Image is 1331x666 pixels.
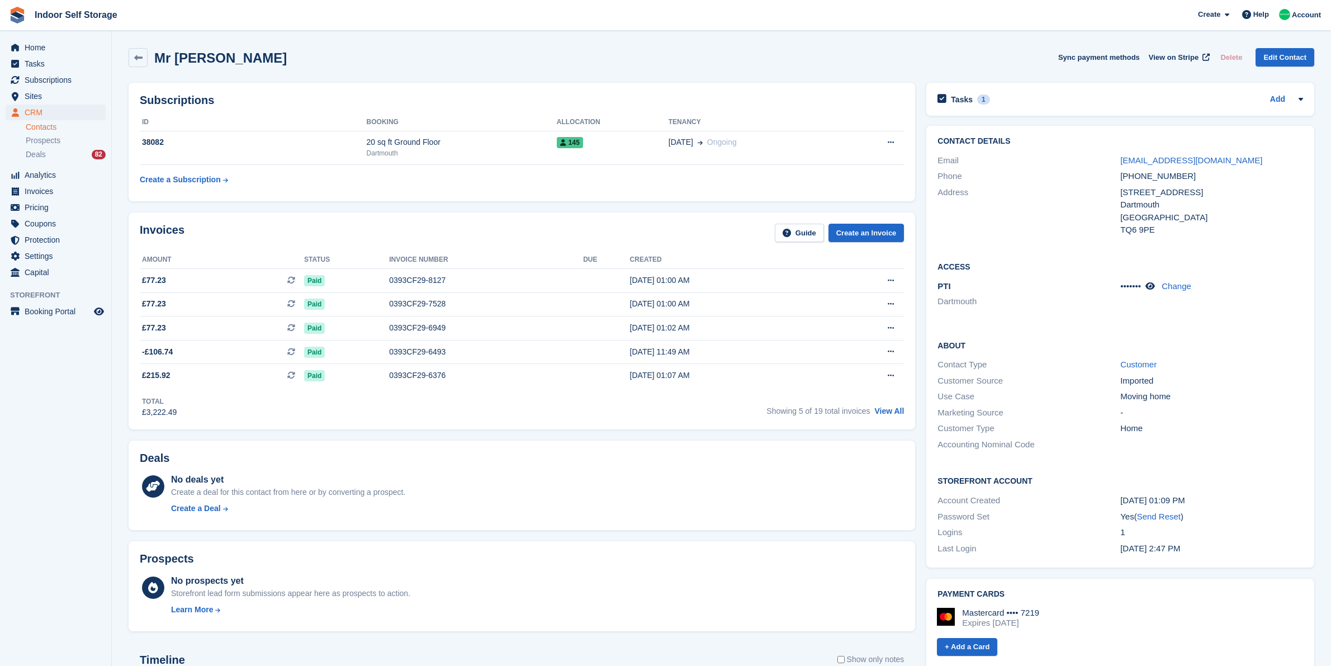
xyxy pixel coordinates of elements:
div: Create a Subscription [140,174,221,186]
div: Password Set [937,511,1120,523]
label: Show only notes [837,654,904,665]
div: 38082 [140,136,367,148]
span: Paid [304,275,325,286]
a: menu [6,105,106,120]
a: Guide [775,224,824,242]
h2: Tasks [951,95,973,105]
div: Mastercard •••• 7219 [962,608,1039,618]
div: [DATE] 01:09 PM [1120,494,1303,507]
a: View All [874,407,904,415]
span: £215.92 [142,370,170,381]
span: Subscriptions [25,72,92,88]
a: Deals 82 [26,149,106,160]
th: Status [304,251,389,269]
span: ( ) [1134,512,1183,521]
a: Send Reset [1137,512,1181,521]
span: £77.23 [142,298,166,310]
span: PTI [937,281,950,291]
div: Yes [1120,511,1303,523]
a: menu [6,248,106,264]
span: Protection [25,232,92,248]
span: Booking Portal [25,304,92,319]
div: 1 [1120,526,1303,539]
div: £3,222.49 [142,407,177,418]
th: Created [630,251,827,269]
a: Contacts [26,122,106,133]
th: Booking [367,114,557,131]
h2: Prospects [140,552,194,565]
span: Account [1292,10,1321,21]
div: Learn More [171,604,213,616]
div: Moving home [1120,390,1303,403]
a: Indoor Self Storage [30,6,122,24]
span: Home [25,40,92,55]
div: Storefront lead form submissions appear here as prospects to action. [171,588,410,599]
div: Marketing Source [937,407,1120,419]
h2: About [937,339,1303,351]
span: Create [1198,9,1220,20]
span: £77.23 [142,322,166,334]
div: 0393CF29-6376 [389,370,583,381]
div: Dartmouth [367,148,557,158]
span: Coupons [25,216,92,232]
div: Phone [937,170,1120,183]
span: Paid [304,347,325,358]
span: Capital [25,264,92,280]
th: Allocation [557,114,669,131]
div: Last Login [937,542,1120,555]
span: £77.23 [142,275,166,286]
span: Paid [304,299,325,310]
div: Total [142,396,177,407]
th: ID [140,114,367,131]
div: Create a deal for this contact from here or by converting a prospect. [171,486,405,498]
div: Create a Deal [171,503,221,514]
a: Create a Deal [171,503,405,514]
div: [DATE] 01:00 AM [630,298,827,310]
span: Storefront [10,290,111,301]
a: menu [6,40,106,55]
span: Paid [304,370,325,381]
a: menu [6,232,106,248]
div: [DATE] 01:07 AM [630,370,827,381]
time: 2025-06-18 13:47:36 UTC [1120,544,1180,553]
button: Delete [1216,48,1247,67]
img: Mastercard Logo [937,608,955,626]
div: 1 [977,95,990,105]
button: Sync payment methods [1058,48,1140,67]
th: Amount [140,251,304,269]
th: Invoice number [389,251,583,269]
h2: Payment cards [937,590,1303,599]
div: Use Case [937,390,1120,403]
span: Ongoing [707,138,737,147]
a: Add [1270,93,1285,106]
h2: Mr [PERSON_NAME] [154,50,287,65]
div: Email [937,154,1120,167]
h2: Subscriptions [140,94,904,107]
div: - [1120,407,1303,419]
div: Customer Type [937,422,1120,435]
div: Imported [1120,375,1303,388]
div: No prospects yet [171,574,410,588]
li: Dartmouth [937,295,1120,308]
span: Tasks [25,56,92,72]
div: [STREET_ADDRESS] [1120,186,1303,199]
span: View on Stripe [1149,52,1199,63]
a: Edit Contact [1256,48,1314,67]
h2: Storefront Account [937,475,1303,486]
th: Due [583,251,629,269]
div: Customer Source [937,375,1120,388]
div: Logins [937,526,1120,539]
a: Learn More [171,604,410,616]
h2: Invoices [140,224,184,242]
span: Help [1253,9,1269,20]
a: menu [6,183,106,199]
div: Home [1120,422,1303,435]
a: Create an Invoice [828,224,904,242]
div: [GEOGRAPHIC_DATA] [1120,211,1303,224]
span: Pricing [25,200,92,215]
div: 0393CF29-7528 [389,298,583,310]
a: View on Stripe [1144,48,1212,67]
a: menu [6,72,106,88]
a: Preview store [92,305,106,318]
a: Customer [1120,360,1157,369]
